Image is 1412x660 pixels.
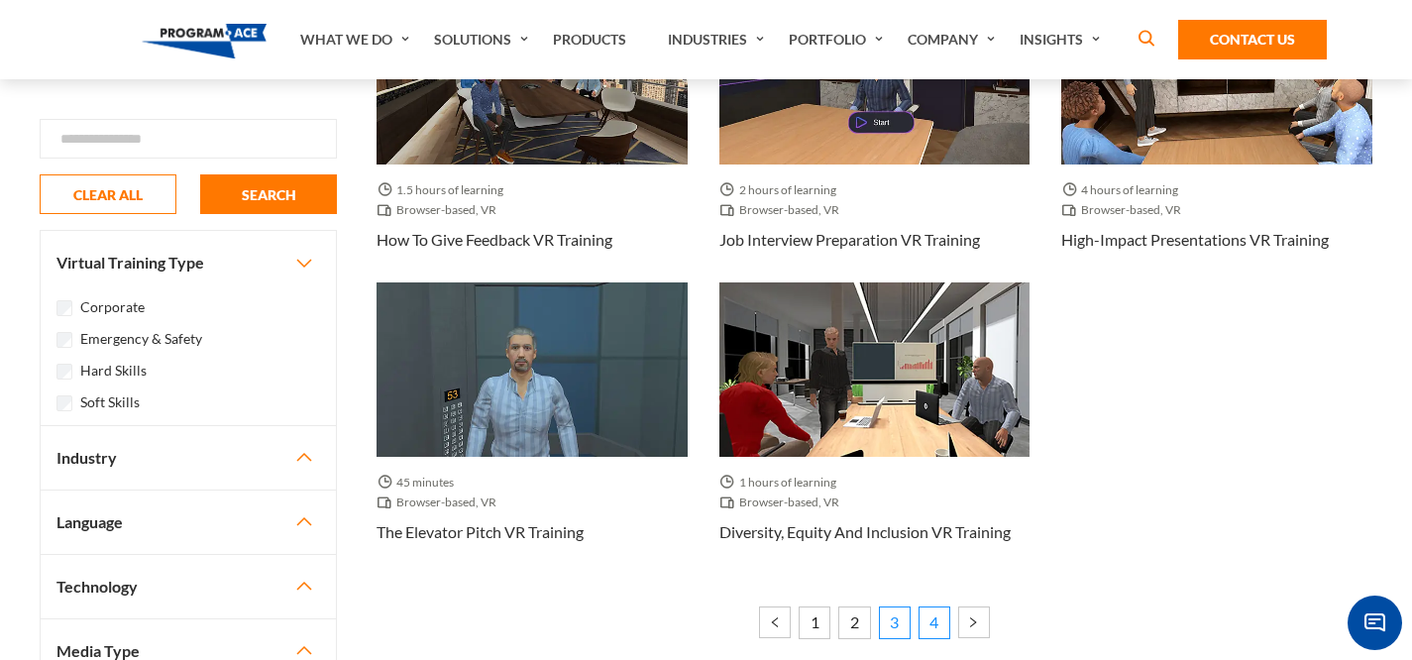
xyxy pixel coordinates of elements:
[719,473,844,493] span: 1 hours of learning
[879,606,911,638] span: 3
[56,395,72,411] input: Soft Skills
[80,296,145,318] label: Corporate
[41,555,336,618] button: Technology
[80,328,202,350] label: Emergency & Safety
[719,180,844,200] span: 2 hours of learning
[377,180,511,200] span: 1.5 hours of learning
[1061,228,1329,252] h3: High-impact presentations VR Training
[56,300,72,316] input: Corporate
[377,520,584,544] h3: The elevator pitch VR Training
[56,364,72,380] input: Hard Skills
[719,282,1031,575] a: Thumbnail - Diversity, equity and inclusion VR Training 1 hours of learning Browser-based, VR Div...
[41,491,336,554] button: Language
[41,231,336,294] button: Virtual Training Type
[958,606,990,638] a: Next »
[1061,200,1189,220] span: Browser-based, VR
[377,228,612,252] h3: How to give feedback VR Training
[40,174,176,214] button: CLEAR ALL
[799,606,830,638] a: 1
[919,606,950,638] a: 4
[142,24,268,58] img: Program-Ace
[759,606,791,638] a: « Previous
[377,282,688,575] a: Thumbnail - The elevator pitch VR Training 45 minutes Browser-based, VR The elevator pitch VR Tra...
[80,360,147,382] label: Hard Skills
[377,200,504,220] span: Browser-based, VR
[377,473,462,493] span: 45 minutes
[719,200,847,220] span: Browser-based, VR
[56,332,72,348] input: Emergency & Safety
[719,520,1011,544] h3: Diversity, equity and inclusion VR Training
[719,493,847,512] span: Browser-based, VR
[1061,180,1186,200] span: 4 hours of learning
[80,391,140,413] label: Soft Skills
[41,426,336,490] button: Industry
[719,228,980,252] h3: Job interview preparation VR Training
[1178,20,1327,59] a: Contact Us
[377,493,504,512] span: Browser-based, VR
[838,606,870,638] a: 2
[1348,596,1402,650] span: Chat Widget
